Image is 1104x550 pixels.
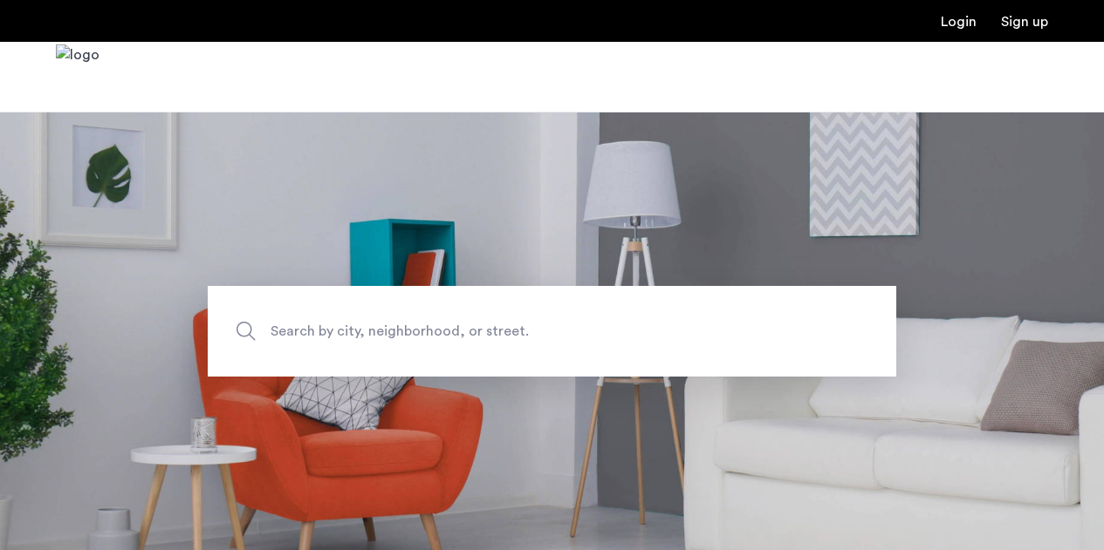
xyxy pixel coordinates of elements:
a: Login [941,15,977,29]
input: Apartment Search [208,286,896,377]
span: Search by city, neighborhood, or street. [271,319,752,343]
img: logo [56,44,99,110]
a: Cazamio Logo [56,44,99,110]
a: Registration [1001,15,1048,29]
